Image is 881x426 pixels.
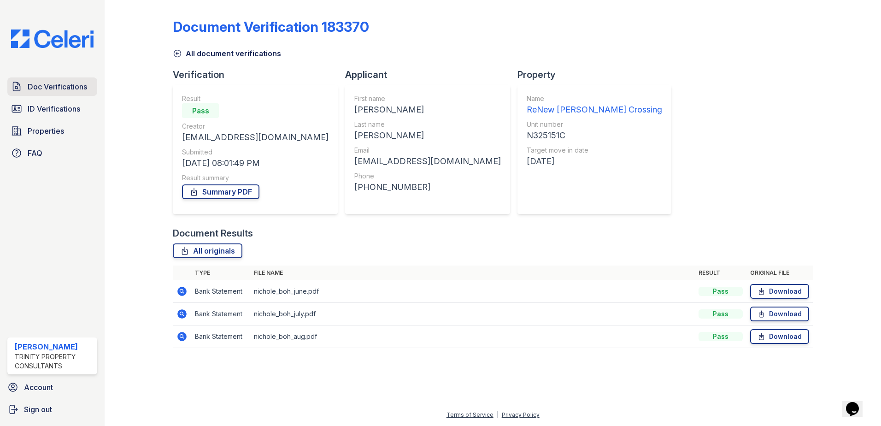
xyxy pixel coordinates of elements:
div: Applicant [345,68,517,81]
div: Property [517,68,679,81]
span: FAQ [28,148,42,159]
div: Pass [699,287,743,296]
div: [PHONE_NUMBER] [354,181,501,194]
a: Terms of Service [446,411,493,418]
td: Bank Statement [191,280,250,303]
div: | [497,411,499,418]
th: Original file [746,266,813,280]
a: Properties [7,122,97,140]
div: Verification [173,68,345,81]
div: First name [354,94,501,103]
td: nichole_boh_june.pdf [250,280,695,303]
a: Download [750,307,809,321]
div: Submitted [182,148,329,157]
th: Type [191,266,250,280]
a: Privacy Policy [502,411,540,418]
td: Bank Statement [191,303,250,325]
a: Account [4,378,101,396]
a: Doc Verifications [7,77,97,96]
div: Pass [182,103,219,118]
a: All originals [173,243,242,258]
div: Target move in date [527,146,662,155]
div: [PERSON_NAME] [354,129,501,142]
a: Download [750,329,809,344]
div: Document Results [173,227,253,240]
a: Download [750,284,809,299]
div: Last name [354,120,501,129]
div: Unit number [527,120,662,129]
div: Trinity Property Consultants [15,352,94,371]
th: Result [695,266,746,280]
span: ID Verifications [28,103,80,114]
img: CE_Logo_Blue-a8612792a0a2168367f1c8372b55b34899dd931a85d93a1a3d3e32e68fde9ad4.png [4,30,101,48]
div: Pass [699,309,743,319]
div: ReNew [PERSON_NAME] Crossing [527,103,662,116]
div: [EMAIL_ADDRESS][DOMAIN_NAME] [182,131,329,144]
a: ID Verifications [7,100,97,118]
a: Name ReNew [PERSON_NAME] Crossing [527,94,662,116]
div: Result [182,94,329,103]
a: FAQ [7,144,97,162]
a: All document verifications [173,48,281,59]
td: nichole_boh_aug.pdf [250,325,695,348]
div: Result summary [182,173,329,183]
td: Bank Statement [191,325,250,348]
span: Doc Verifications [28,81,87,92]
div: Creator [182,122,329,131]
div: Document Verification 183370 [173,18,369,35]
div: [DATE] [527,155,662,168]
div: Email [354,146,501,155]
div: N325151C [527,129,662,142]
a: Summary PDF [182,184,259,199]
span: Properties [28,125,64,136]
div: [DATE] 08:01:49 PM [182,157,329,170]
div: [EMAIL_ADDRESS][DOMAIN_NAME] [354,155,501,168]
span: Account [24,382,53,393]
span: Sign out [24,404,52,415]
div: Pass [699,332,743,341]
div: [PERSON_NAME] [354,103,501,116]
th: File name [250,266,695,280]
div: Name [527,94,662,103]
div: Phone [354,172,501,181]
div: [PERSON_NAME] [15,341,94,352]
td: nichole_boh_july.pdf [250,303,695,325]
iframe: chat widget [842,389,872,417]
a: Sign out [4,400,101,419]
